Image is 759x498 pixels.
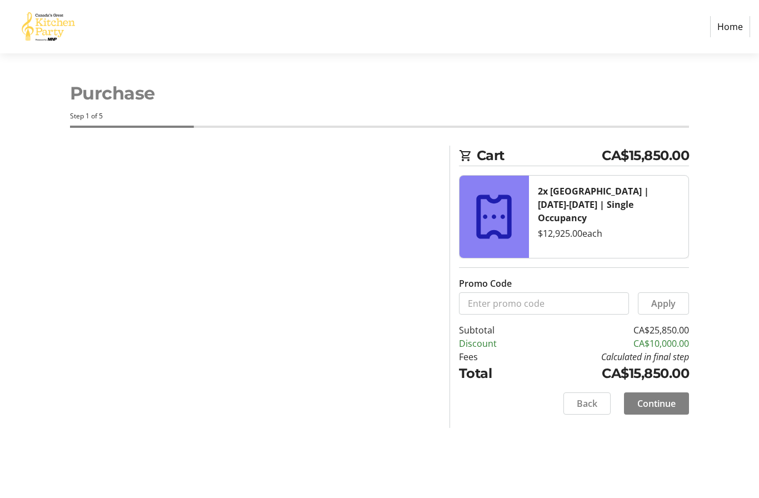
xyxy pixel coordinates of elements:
[638,292,689,315] button: Apply
[710,16,750,37] a: Home
[602,146,689,166] span: CA$15,850.00
[9,4,88,49] img: Canada’s Great Kitchen Party's Logo
[528,323,689,337] td: CA$25,850.00
[528,337,689,350] td: CA$10,000.00
[459,337,528,350] td: Discount
[538,185,649,224] strong: 2x [GEOGRAPHIC_DATA] | [DATE]-[DATE] | Single Occupancy
[577,397,597,410] span: Back
[624,392,689,415] button: Continue
[528,350,689,363] td: Calculated in final step
[459,277,512,290] label: Promo Code
[477,146,602,166] span: Cart
[459,363,528,384] td: Total
[459,323,528,337] td: Subtotal
[651,297,676,310] span: Apply
[528,363,689,384] td: CA$15,850.00
[459,350,528,363] td: Fees
[637,397,676,410] span: Continue
[538,227,680,240] div: $12,925.00 each
[563,392,611,415] button: Back
[70,111,689,121] div: Step 1 of 5
[70,80,689,107] h1: Purchase
[459,292,629,315] input: Enter promo code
